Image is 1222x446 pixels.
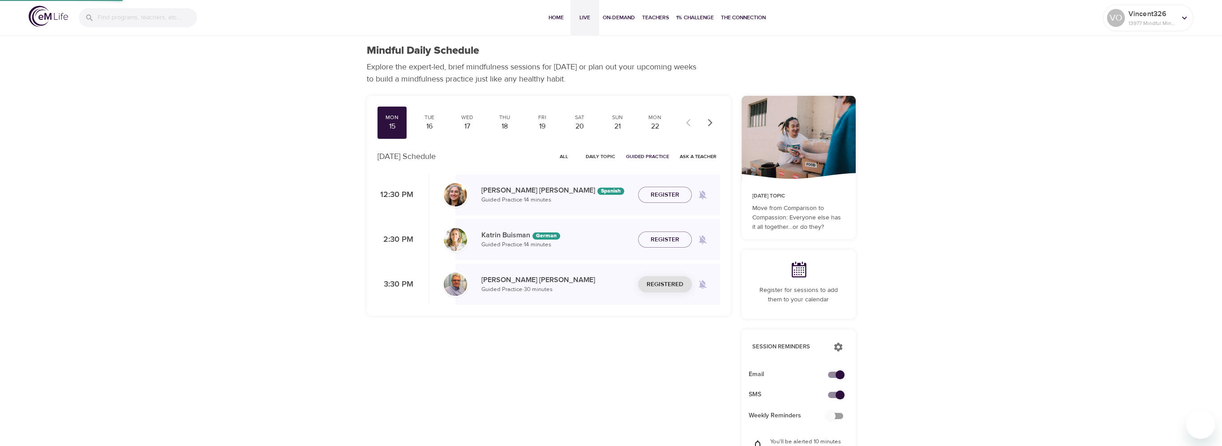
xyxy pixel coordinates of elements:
[481,196,631,205] p: Guided Practice · 14 minutes
[626,152,669,161] span: Guided Practice
[493,121,516,132] div: 18
[377,279,413,291] p: 3:30 PM
[381,121,403,132] div: 15
[647,279,683,290] span: Registered
[569,114,591,121] div: Sat
[481,285,631,294] p: Guided Practice · 30 minutes
[638,232,692,248] button: Register
[481,230,631,240] p: Katrin Buisman
[752,286,845,304] p: Register for sessions to add them to your calendar
[444,183,467,206] img: Maria%20Alonso%20Martinez.png
[550,150,579,163] button: All
[692,274,713,295] span: Remind me when a class goes live every Monday at 3:30 PM
[456,114,478,121] div: Wed
[456,121,478,132] div: 17
[481,274,631,285] p: [PERSON_NAME] [PERSON_NAME]
[381,114,403,121] div: Mon
[680,152,716,161] span: Ask a Teacher
[1107,9,1125,27] div: VO
[493,114,516,121] div: Thu
[98,8,197,27] input: Find programs, teachers, etc...
[692,184,713,206] span: Remind me when a class goes live every Monday at 12:30 PM
[749,411,834,420] span: Weekly Reminders
[676,13,714,22] span: 1% Challenge
[622,150,673,163] button: Guided Practice
[1128,9,1176,19] p: Vincent326
[569,121,591,132] div: 20
[545,13,567,22] span: Home
[721,13,766,22] span: The Connection
[531,114,553,121] div: Fri
[597,188,624,195] div: The episodes in this programs will be in Spanish
[603,13,635,22] span: On-Demand
[638,187,692,203] button: Register
[644,121,666,132] div: 22
[642,13,669,22] span: Teachers
[29,6,68,27] img: logo
[367,44,479,57] h1: Mindful Daily Schedule
[586,152,615,161] span: Daily Topic
[574,13,596,22] span: Live
[367,61,703,85] p: Explore the expert-led, brief mindfulness sessions for [DATE] or plan out your upcoming weeks to ...
[377,234,413,246] p: 2:30 PM
[644,114,666,121] div: Mon
[651,234,679,245] span: Register
[418,121,441,132] div: 16
[752,343,824,352] p: Session Reminders
[531,121,553,132] div: 19
[1128,19,1176,27] p: 13977 Mindful Minutes
[582,150,619,163] button: Daily Topic
[553,152,575,161] span: All
[692,229,713,250] span: Remind me when a class goes live every Monday at 2:30 PM
[444,273,467,296] img: Roger%20Nolan%20Headshot.jpg
[749,370,834,379] span: Email
[749,390,834,399] span: SMS
[444,228,467,251] img: Katrin%20Buisman.jpg
[606,114,629,121] div: Sun
[606,121,629,132] div: 21
[377,189,413,201] p: 12:30 PM
[481,185,631,196] p: [PERSON_NAME] [PERSON_NAME]
[418,114,441,121] div: Tue
[638,276,692,293] button: Registered
[752,204,845,232] p: Move from Comparison to Compassion: Everyone else has it all together…or do they?
[532,232,560,240] div: The episodes in this programs will be in German
[377,150,436,163] p: [DATE] Schedule
[1186,410,1215,439] iframe: Button to launch messaging window
[651,189,679,201] span: Register
[752,192,845,200] p: [DATE] Topic
[481,240,631,249] p: Guided Practice · 14 minutes
[676,150,720,163] button: Ask a Teacher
